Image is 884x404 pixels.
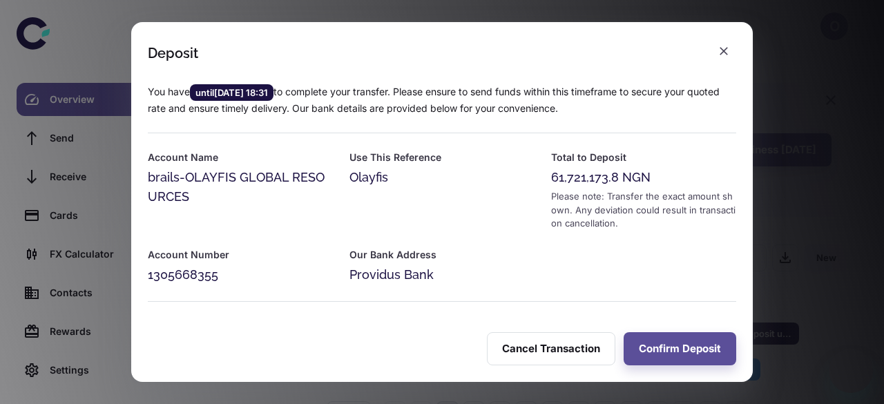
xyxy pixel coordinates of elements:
div: 1305668355 [148,265,333,285]
div: Olayfis [349,168,535,187]
h6: Account Number [148,247,333,262]
h6: Account Name [148,150,333,165]
p: You have to complete your transfer. Please ensure to send funds within this timeframe to secure y... [148,84,736,116]
div: brails-OLAYFIS GLOBAL RESOURCES [148,168,333,206]
h6: Total to Deposit [551,150,736,165]
div: Providus Bank [349,265,535,285]
span: until [DATE] 18:31 [190,86,273,99]
button: Confirm Deposit [624,332,736,365]
div: Please note: Transfer the exact amount shown. Any deviation could result in transaction cancellat... [551,190,736,231]
h6: Our Bank Address [349,247,535,262]
div: Deposit [148,45,198,61]
iframe: Button to launch messaging window [829,349,873,393]
h6: Use This Reference [349,150,535,165]
div: 61,721,173.8 NGN [551,168,736,187]
button: Cancel Transaction [487,332,615,365]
